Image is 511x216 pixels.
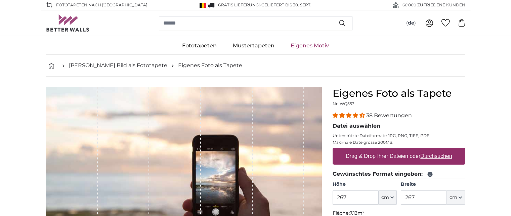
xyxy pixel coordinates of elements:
[402,2,465,8] span: 60'000 ZUFRIEDENE KUNDEN
[401,181,465,188] label: Breite
[46,14,90,32] img: Betterwalls
[225,37,283,54] a: Mustertapeten
[218,2,260,7] span: GRATIS Lieferung!
[450,194,457,201] span: cm
[333,133,465,138] p: Unterstützte Dateiformate JPG, PNG, TIFF, PDF.
[381,194,389,201] span: cm
[333,170,465,178] legend: Gewünschtes Format eingeben:
[200,3,206,8] img: Belgien
[261,2,311,7] span: Geliefert bis 30. Sept.
[350,210,365,216] span: 7.13m²
[178,61,242,70] a: Eigenes Foto als Tapete
[333,101,354,106] span: Nr. WQ553
[420,153,452,159] u: Durchsuchen
[401,17,421,29] button: (de)
[333,122,465,130] legend: Datei auswählen
[343,149,455,163] label: Drag & Drop Ihrer Dateien oder
[333,87,465,99] h1: Eigenes Foto als Tapete
[46,55,465,77] nav: breadcrumbs
[333,112,366,119] span: 4.34 stars
[283,37,337,54] a: Eigenes Motiv
[366,112,412,119] span: 38 Bewertungen
[333,140,465,145] p: Maximale Dateigrösse 200MB.
[447,190,465,205] button: cm
[333,181,397,188] label: Höhe
[379,190,397,205] button: cm
[56,2,147,8] span: Fototapeten nach [GEOGRAPHIC_DATA]
[260,2,311,7] span: -
[174,37,225,54] a: Fototapeten
[69,61,167,70] a: [PERSON_NAME] Bild als Fototapete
